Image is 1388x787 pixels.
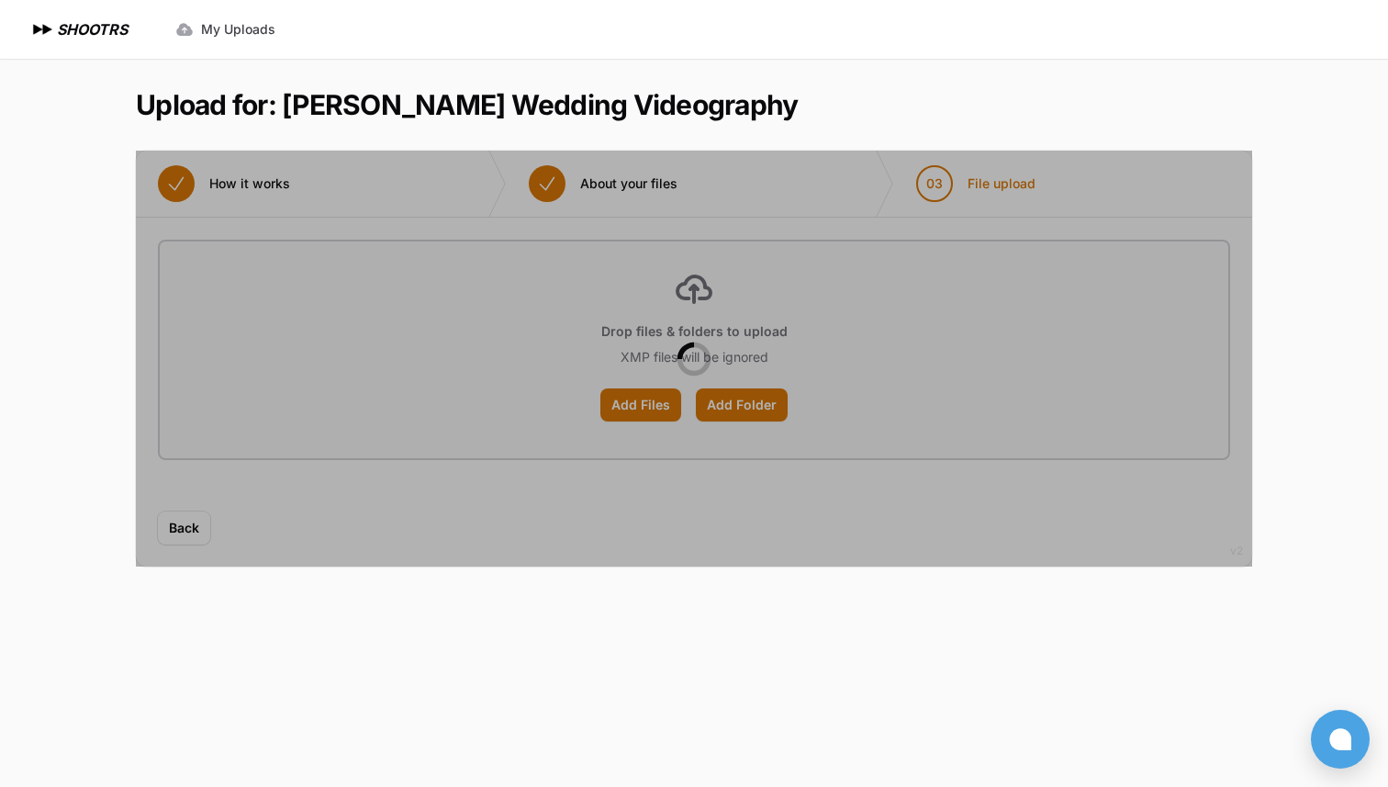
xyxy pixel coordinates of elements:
a: SHOOTRS SHOOTRS [29,18,128,40]
img: SHOOTRS [29,18,57,40]
span: My Uploads [201,20,275,39]
h1: Upload for: [PERSON_NAME] Wedding Videography [136,88,798,121]
a: My Uploads [164,13,286,46]
button: Open chat window [1311,710,1370,769]
h1: SHOOTRS [57,18,128,40]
